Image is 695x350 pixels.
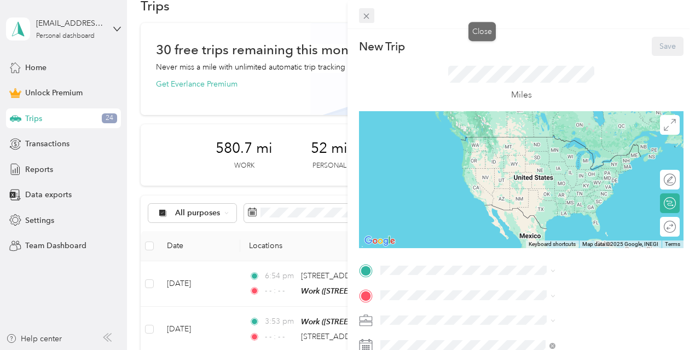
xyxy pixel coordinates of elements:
[362,234,398,248] a: Open this area in Google Maps (opens a new window)
[362,234,398,248] img: Google
[582,241,658,247] span: Map data ©2025 Google, INEGI
[511,88,532,102] p: Miles
[468,22,496,41] div: Close
[634,289,695,350] iframe: Everlance-gr Chat Button Frame
[359,39,405,54] p: New Trip
[529,240,576,248] button: Keyboard shortcuts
